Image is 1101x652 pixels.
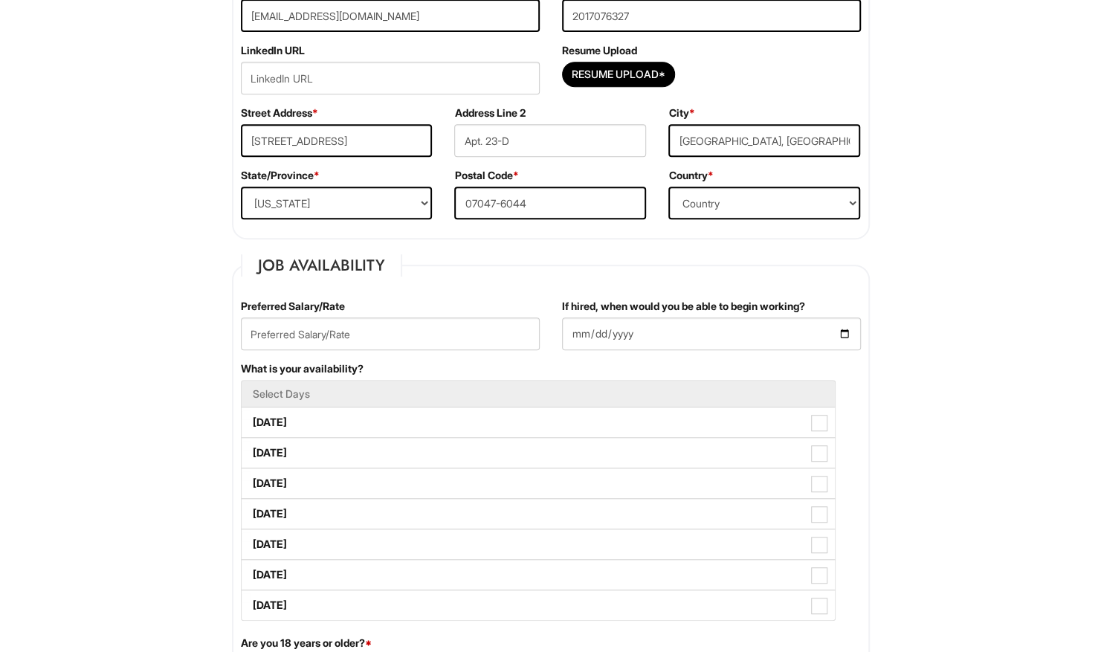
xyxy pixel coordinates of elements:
label: [DATE] [242,438,835,468]
label: If hired, when would you be able to begin working? [562,299,805,314]
input: LinkedIn URL [241,62,540,94]
label: Street Address [241,106,318,120]
label: Preferred Salary/Rate [241,299,345,314]
label: [DATE] [242,529,835,559]
input: Postal Code [454,187,646,219]
label: Postal Code [454,168,518,183]
input: City [668,124,860,157]
input: Preferred Salary/Rate [241,317,540,350]
input: Apt., Suite, Box, etc. [454,124,646,157]
label: State/Province [241,168,320,183]
select: State/Province [241,187,433,219]
label: [DATE] [242,407,835,437]
label: Country [668,168,713,183]
label: [DATE] [242,590,835,620]
label: Resume Upload [562,43,637,58]
h5: Select Days [253,388,824,399]
button: Resume Upload*Resume Upload* [562,62,675,87]
label: LinkedIn URL [241,43,305,58]
select: Country [668,187,860,219]
legend: Job Availability [241,254,402,277]
label: Are you 18 years or older? [241,636,372,651]
label: What is your availability? [241,361,364,376]
input: Street Address [241,124,433,157]
label: [DATE] [242,468,835,498]
label: Address Line 2 [454,106,525,120]
label: [DATE] [242,560,835,590]
label: City [668,106,694,120]
label: [DATE] [242,499,835,529]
